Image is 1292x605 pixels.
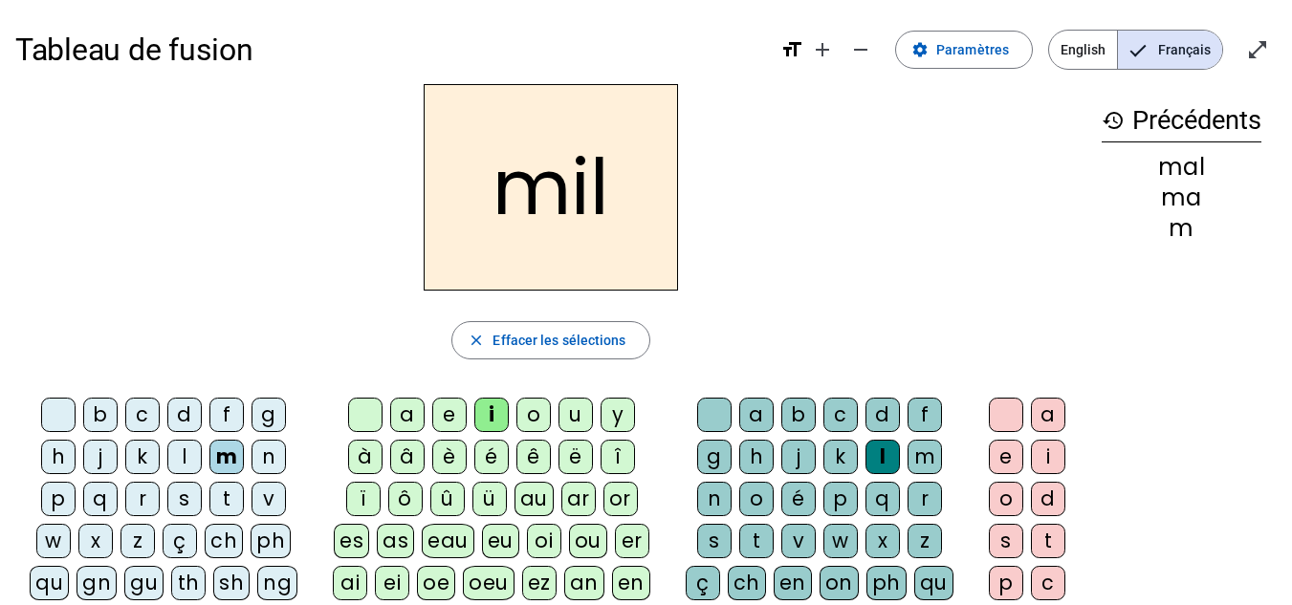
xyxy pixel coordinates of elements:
div: q [865,482,900,516]
div: g [252,398,286,432]
div: es [334,524,369,558]
div: c [1031,566,1065,600]
div: m [1102,217,1261,240]
div: ai [333,566,367,600]
div: ç [163,524,197,558]
mat-icon: settings [911,41,929,58]
div: as [377,524,414,558]
div: o [739,482,774,516]
div: ph [251,524,291,558]
div: û [430,482,465,516]
div: a [1031,398,1065,432]
div: g [697,440,732,474]
div: k [125,440,160,474]
div: i [474,398,509,432]
div: z [908,524,942,558]
div: w [823,524,858,558]
div: on [820,566,859,600]
mat-icon: add [811,38,834,61]
div: s [697,524,732,558]
div: q [83,482,118,516]
div: d [1031,482,1065,516]
div: j [781,440,816,474]
div: m [908,440,942,474]
div: p [989,566,1023,600]
div: e [989,440,1023,474]
div: mal [1102,156,1261,179]
div: ô [388,482,423,516]
div: ph [866,566,907,600]
button: Augmenter la taille de la police [803,31,842,69]
div: x [865,524,900,558]
div: f [908,398,942,432]
div: p [41,482,76,516]
div: au [515,482,554,516]
mat-icon: remove [849,38,872,61]
div: x [78,524,113,558]
div: b [781,398,816,432]
button: Diminuer la taille de la police [842,31,880,69]
div: k [823,440,858,474]
div: c [125,398,160,432]
div: b [83,398,118,432]
div: ng [257,566,297,600]
div: j [83,440,118,474]
div: en [774,566,812,600]
div: d [167,398,202,432]
div: ë [558,440,593,474]
div: ê [516,440,551,474]
div: qu [30,566,69,600]
span: Effacer les sélections [493,329,625,352]
div: a [390,398,425,432]
div: è [432,440,467,474]
div: à [348,440,383,474]
div: d [865,398,900,432]
div: oeu [463,566,515,600]
div: e [432,398,467,432]
mat-icon: open_in_full [1246,38,1269,61]
div: v [252,482,286,516]
div: oi [527,524,561,558]
div: an [564,566,604,600]
div: ar [561,482,596,516]
span: Français [1118,31,1222,69]
div: z [120,524,155,558]
div: ch [728,566,766,600]
div: en [612,566,650,600]
div: é [781,482,816,516]
div: s [167,482,202,516]
div: qu [914,566,953,600]
div: th [171,566,206,600]
div: ch [205,524,243,558]
div: ez [522,566,557,600]
div: eau [422,524,474,558]
div: or [603,482,638,516]
div: p [823,482,858,516]
div: a [739,398,774,432]
div: n [252,440,286,474]
div: ei [375,566,409,600]
div: oe [417,566,455,600]
h1: Tableau de fusion [15,19,765,80]
div: t [739,524,774,558]
button: Effacer les sélections [451,321,649,359]
div: î [601,440,635,474]
div: r [125,482,160,516]
span: English [1049,31,1117,69]
mat-icon: history [1102,109,1125,132]
div: u [558,398,593,432]
span: Paramètres [936,38,1009,61]
div: m [209,440,244,474]
div: t [1031,524,1065,558]
h2: mil [424,84,678,291]
div: o [989,482,1023,516]
div: r [908,482,942,516]
button: Entrer en plein écran [1238,31,1277,69]
div: o [516,398,551,432]
div: l [167,440,202,474]
div: n [697,482,732,516]
div: er [615,524,649,558]
mat-button-toggle-group: Language selection [1048,30,1223,70]
div: t [209,482,244,516]
div: gu [124,566,164,600]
